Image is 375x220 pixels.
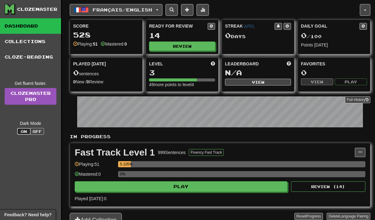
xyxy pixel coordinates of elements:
span: 0 [73,68,79,77]
div: 14 [149,32,215,39]
div: Score [73,23,139,29]
div: 5.105% [120,161,130,167]
span: Français / English [93,7,152,12]
span: Played [DATE]: 0 [75,196,106,201]
div: Ready for Review [149,23,208,29]
span: / 100 [301,34,322,39]
span: Leaderboard [225,61,259,67]
div: New / Review [73,79,139,85]
div: 0 [301,69,367,77]
span: 0 [225,31,231,40]
button: Add sentence to collection [181,4,193,16]
div: Points [DATE] [301,42,367,48]
strong: 51 [93,42,98,46]
span: This week in points, UTC [287,61,291,67]
div: Streak [225,23,275,29]
div: Fast Track Level 1 [75,148,155,157]
div: 528 [73,31,139,39]
span: 0 [301,31,307,40]
a: (UTC) [244,24,254,29]
span: Open feedback widget [4,212,51,218]
button: Off [30,128,44,135]
button: View [225,79,291,86]
span: N/A [225,68,242,77]
button: View [301,78,333,85]
button: Search sentences [165,4,178,16]
strong: 0 [87,79,89,84]
div: Get fluent faster. [5,80,56,86]
div: Playing: 51 [75,161,115,171]
button: Français/English [70,4,162,16]
div: Mastered: [101,41,127,47]
button: Fluency Fast Track [189,149,224,156]
strong: 0 [73,79,76,84]
button: Review (14) [291,181,365,192]
span: Played [DATE] [73,61,106,67]
button: Play [75,181,287,192]
div: Clozemaster [17,6,57,12]
span: Level [149,61,163,67]
div: Favorites [301,61,367,67]
button: On [17,128,31,135]
div: sentences [73,69,139,77]
div: Day s [225,32,291,40]
button: Full History [345,96,370,103]
p: In Progress [70,134,370,140]
button: Play [335,78,367,85]
div: 999 Sentences [158,149,186,156]
div: 3 [149,69,215,77]
span: Language Pairing [339,214,368,218]
button: Review [149,42,215,51]
div: Playing: [73,41,98,47]
div: Mastered: 0 [75,171,115,181]
strong: 0 [125,42,127,46]
div: Dark Mode [5,120,56,126]
div: Daily Goal [301,23,360,30]
span: Score more points to level up [211,61,215,67]
div: 49 more points to level 4 [149,81,215,88]
span: Progress [306,214,321,218]
button: DeleteLanguage Pairing [327,213,370,220]
a: ClozemasterPro [5,88,56,105]
button: ResetProgress [294,213,323,220]
button: More stats [196,4,209,16]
